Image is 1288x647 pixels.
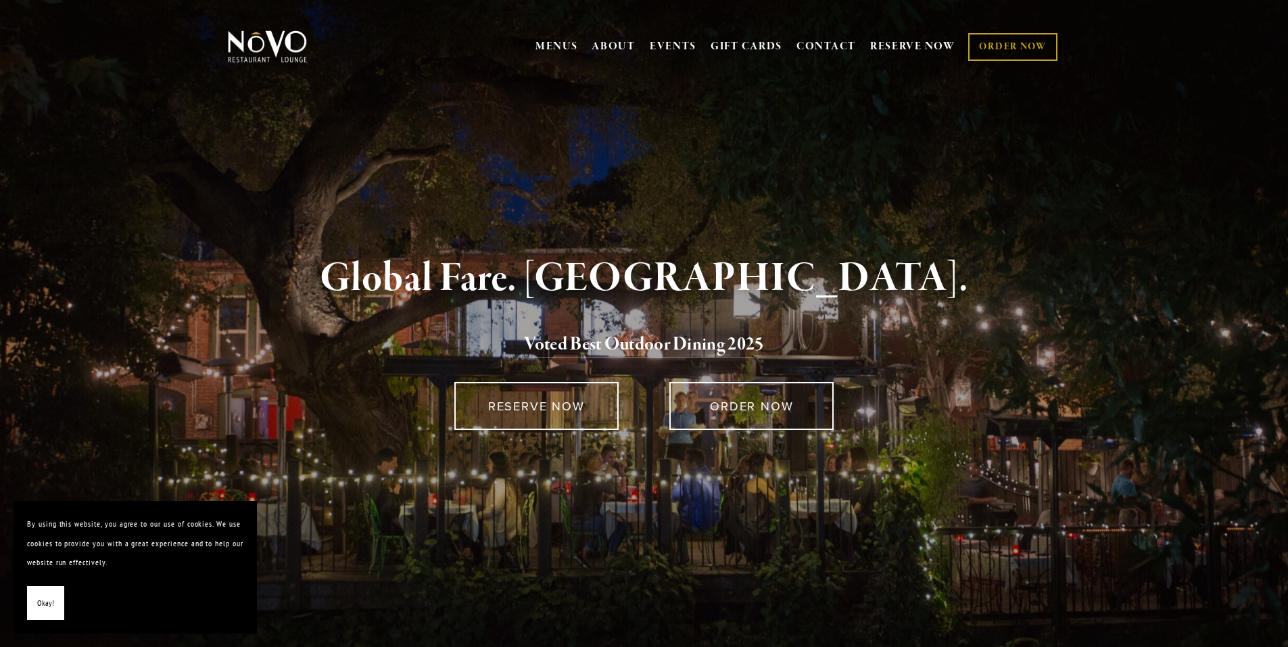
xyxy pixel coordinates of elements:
button: Okay! [27,586,64,621]
span: Okay! [37,594,54,613]
a: ORDER NOW [968,33,1057,61]
a: Voted Best Outdoor Dining 202 [524,333,755,358]
a: CONTACT [796,34,856,59]
strong: Global Fare. [GEOGRAPHIC_DATA]. [320,253,968,304]
a: EVENTS [650,40,696,53]
a: MENUS [535,40,578,53]
p: By using this website, you agree to our use of cookies. We use cookies to provide you with a grea... [27,514,243,573]
img: Novo Restaurant &amp; Lounge [225,30,310,64]
a: ABOUT [592,40,636,53]
a: RESERVE NOW [870,34,955,59]
a: ORDER NOW [669,382,834,430]
a: GIFT CARDS [711,34,782,59]
section: Cookie banner [14,501,257,633]
a: RESERVE NOW [454,382,619,430]
h2: 5 [250,331,1039,359]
